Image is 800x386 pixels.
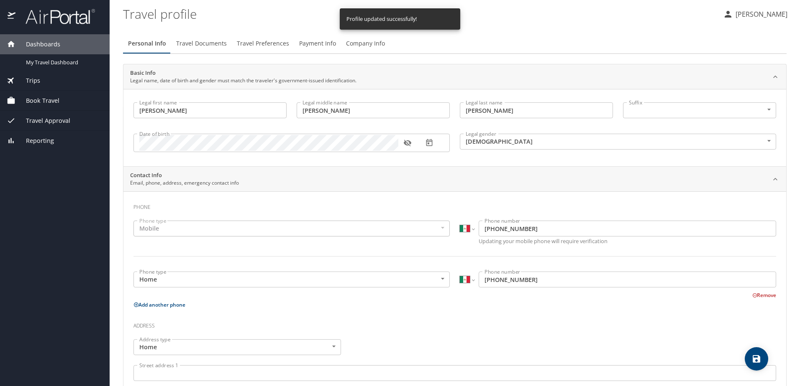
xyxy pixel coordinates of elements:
div: Profile updated successfully! [346,11,417,27]
img: airportal-logo.png [16,8,95,25]
h3: Address [133,317,776,331]
span: Travel Documents [176,38,227,49]
div: Basic InfoLegal name, date of birth and gender must match the traveler's government-issued identi... [123,89,786,166]
span: Book Travel [15,96,59,105]
p: Email, phone, address, emergency contact info [130,179,239,187]
span: My Travel Dashboard [26,58,100,66]
p: Updating your mobile phone will require verification [479,239,776,244]
h1: Travel profile [123,1,716,27]
div: Home [133,339,341,355]
span: Travel Preferences [237,38,289,49]
span: Trips [15,76,40,85]
span: Dashboards [15,40,60,49]
span: Travel Approval [15,116,70,125]
img: icon-airportal.png [8,8,16,25]
button: save [745,347,768,371]
div: Profile [123,33,787,53]
div: ​ [623,102,776,118]
div: Basic InfoLegal name, date of birth and gender must match the traveler's government-issued identi... [123,64,786,89]
div: Home [133,272,450,287]
h2: Contact Info [130,171,239,180]
button: [PERSON_NAME] [720,7,791,22]
div: Contact InfoEmail, phone, address, emergency contact info [123,167,786,192]
span: Reporting [15,136,54,145]
button: Remove [752,292,776,299]
div: [DEMOGRAPHIC_DATA] [460,134,776,150]
span: Personal Info [128,38,166,49]
h2: Basic Info [130,69,356,77]
div: Mobile [133,221,450,236]
button: Add another phone [133,301,185,308]
h3: Phone [133,198,776,212]
p: [PERSON_NAME] [733,9,787,19]
p: Legal name, date of birth and gender must match the traveler's government-issued identification. [130,77,356,84]
span: Company Info [346,38,385,49]
span: Payment Info [299,38,336,49]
